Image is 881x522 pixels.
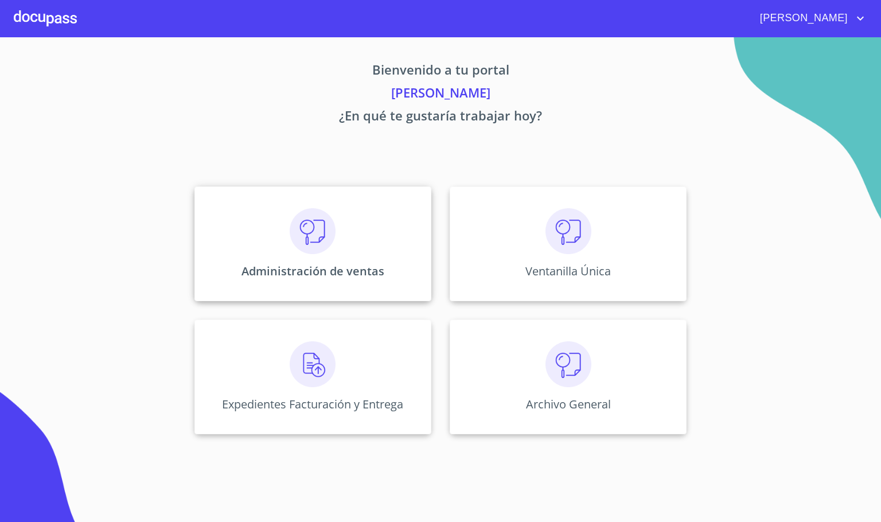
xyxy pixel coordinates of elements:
p: ¿En qué te gustaría trabajar hoy? [87,106,794,129]
p: Administración de ventas [241,263,384,279]
img: consulta.png [545,341,591,387]
p: [PERSON_NAME] [87,83,794,106]
p: Ventanilla Única [525,263,611,279]
p: Expedientes Facturación y Entrega [222,396,403,412]
p: Archivo General [526,396,611,412]
img: consulta.png [290,208,336,254]
p: Bienvenido a tu portal [87,60,794,83]
button: account of current user [751,9,867,28]
img: carga.png [290,341,336,387]
span: [PERSON_NAME] [751,9,853,28]
img: consulta.png [545,208,591,254]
